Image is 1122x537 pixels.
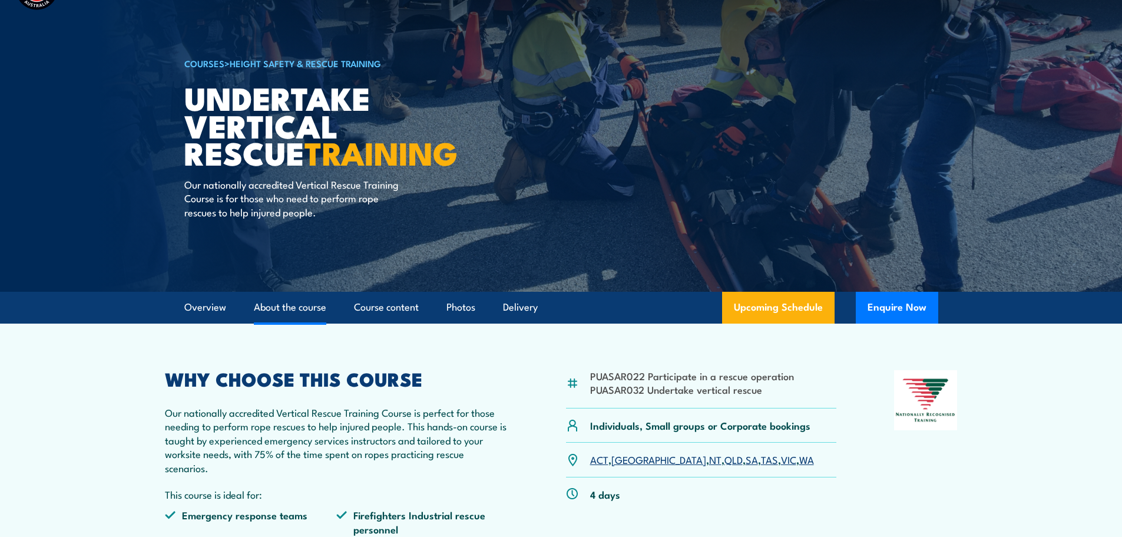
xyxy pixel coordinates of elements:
[709,452,721,466] a: NT
[184,177,399,219] p: Our nationally accredited Vertical Rescue Training Course is for those who need to perform rope r...
[590,452,608,466] a: ACT
[611,452,706,466] a: [GEOGRAPHIC_DATA]
[165,508,337,536] li: Emergency response teams
[590,383,794,396] li: PUASAR032 Undertake vertical rescue
[305,127,458,176] strong: TRAINING
[590,369,794,383] li: PUASAR022 Participate in a rescue operation
[230,57,381,70] a: Height Safety & Rescue Training
[799,452,814,466] a: WA
[590,419,810,432] p: Individuals, Small groups or Corporate bookings
[165,370,509,387] h2: WHY CHOOSE THIS COURSE
[503,292,538,323] a: Delivery
[590,487,620,501] p: 4 days
[184,57,224,70] a: COURSES
[165,406,509,475] p: Our nationally accredited Vertical Rescue Training Course is perfect for those needing to perform...
[761,452,778,466] a: TAS
[746,452,758,466] a: SA
[724,452,743,466] a: QLD
[336,508,508,536] li: Firefighters Industrial rescue personnel
[165,487,509,501] p: This course is ideal for:
[254,292,326,323] a: About the course
[722,292,835,324] a: Upcoming Schedule
[590,453,814,466] p: , , , , , , ,
[446,292,475,323] a: Photos
[184,292,226,323] a: Overview
[856,292,938,324] button: Enquire Now
[354,292,419,323] a: Course content
[184,84,475,166] h1: Undertake Vertical Rescue
[184,56,475,70] h6: >
[781,452,796,466] a: VIC
[894,370,958,430] img: Nationally Recognised Training logo.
